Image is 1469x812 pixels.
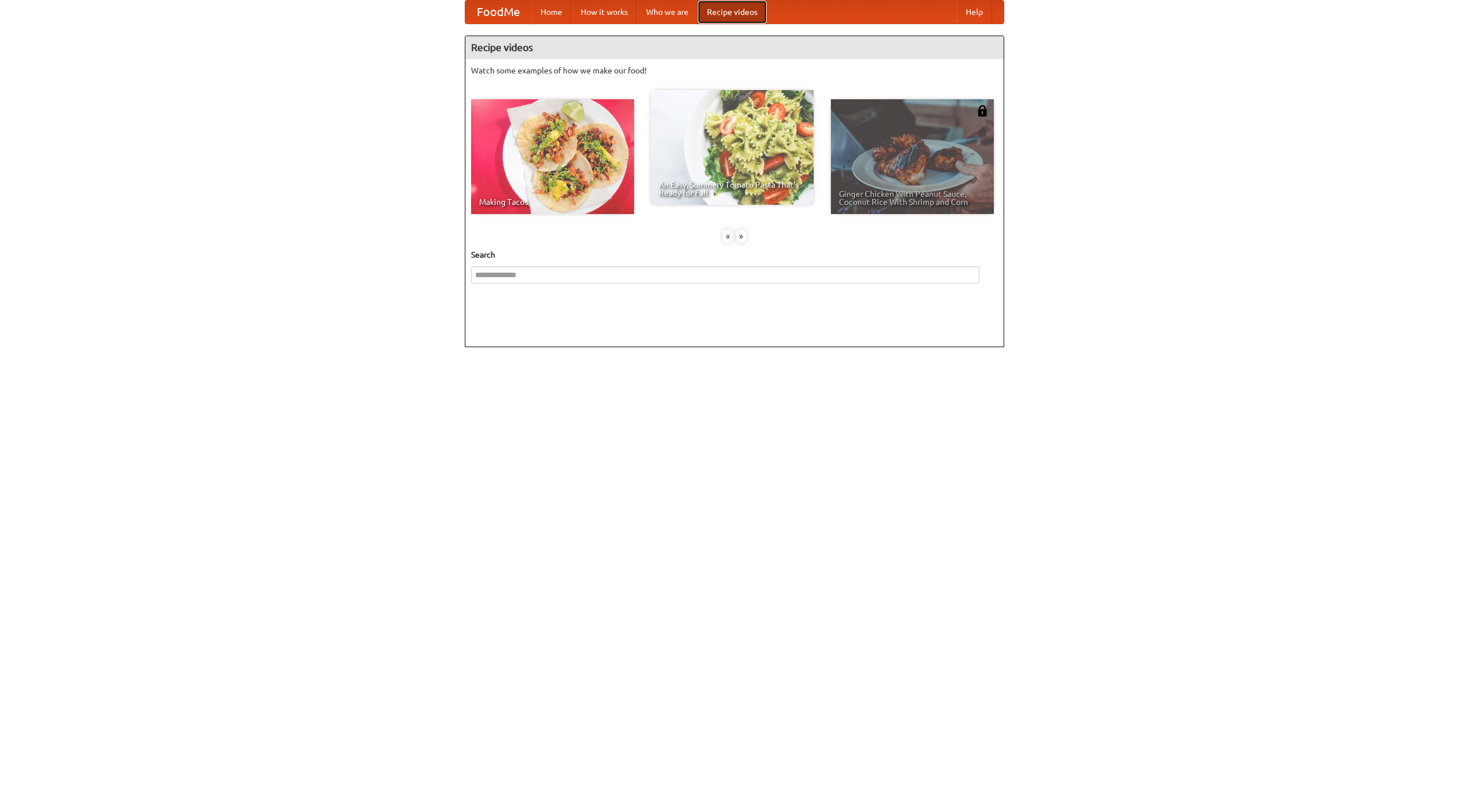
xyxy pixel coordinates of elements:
p: Watch some examples of how we make our food! [471,65,998,76]
h4: Recipe videos [465,36,1004,59]
a: How it works [572,1,637,24]
span: An Easy, Summery Tomato Pasta That's Ready for Fall [659,181,806,197]
a: FoodMe [465,1,531,24]
img: 483408.png [977,105,988,116]
a: Home [531,1,572,24]
a: Who we are [637,1,698,24]
div: « [722,229,733,243]
h5: Search [471,249,998,261]
a: An Easy, Summery Tomato Pasta That's Ready for Fall [651,90,814,205]
div: » [736,229,747,243]
span: Making Tacos [479,198,626,206]
a: Making Tacos [471,99,634,214]
a: Recipe videos [698,1,767,24]
a: Help [957,1,992,24]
